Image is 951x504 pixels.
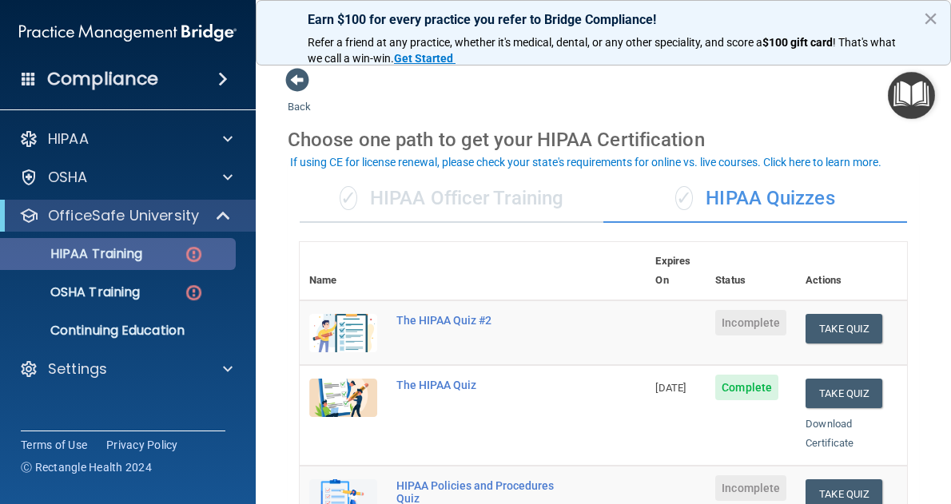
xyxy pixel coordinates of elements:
[48,129,89,149] p: HIPAA
[796,242,907,300] th: Actions
[706,242,796,300] th: Status
[19,206,232,225] a: OfficeSafe University
[184,283,204,303] img: danger-circle.6113f641.png
[300,242,387,300] th: Name
[715,475,786,501] span: Incomplete
[603,175,907,223] div: HIPAA Quizzes
[48,359,107,379] p: Settings
[396,314,566,327] div: The HIPAA Quiz #2
[10,246,142,262] p: HIPAA Training
[394,52,453,65] strong: Get Started
[396,379,566,391] div: The HIPAA Quiz
[10,284,140,300] p: OSHA Training
[308,36,762,49] span: Refer a friend at any practice, whether it's medical, dental, or any other speciality, and score a
[340,186,357,210] span: ✓
[288,117,919,163] div: Choose one path to get your HIPAA Certification
[923,6,938,31] button: Close
[47,68,158,90] h4: Compliance
[806,314,882,343] button: Take Quiz
[806,379,882,408] button: Take Quiz
[715,310,786,335] span: Incomplete
[288,81,311,113] a: Back
[19,359,233,379] a: Settings
[646,242,706,300] th: Expires On
[19,168,233,187] a: OSHA
[715,375,778,400] span: Complete
[308,12,899,27] p: Earn $100 for every practice you refer to Bridge Compliance!
[21,459,152,475] span: Ⓒ Rectangle Health 2024
[394,52,456,65] a: Get Started
[10,323,229,339] p: Continuing Education
[290,157,881,168] div: If using CE for license renewal, please check your state's requirements for online vs. live cours...
[806,418,854,449] a: Download Certificate
[21,437,87,453] a: Terms of Use
[106,437,178,453] a: Privacy Policy
[19,17,237,49] img: PMB logo
[888,72,935,119] button: Open Resource Center
[19,129,233,149] a: HIPAA
[300,175,603,223] div: HIPAA Officer Training
[675,186,693,210] span: ✓
[308,36,898,65] span: ! That's what we call a win-win.
[288,154,884,170] button: If using CE for license renewal, please check your state's requirements for online vs. live cours...
[48,168,88,187] p: OSHA
[762,36,833,49] strong: $100 gift card
[655,382,686,394] span: [DATE]
[184,244,204,264] img: danger-circle.6113f641.png
[48,206,199,225] p: OfficeSafe University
